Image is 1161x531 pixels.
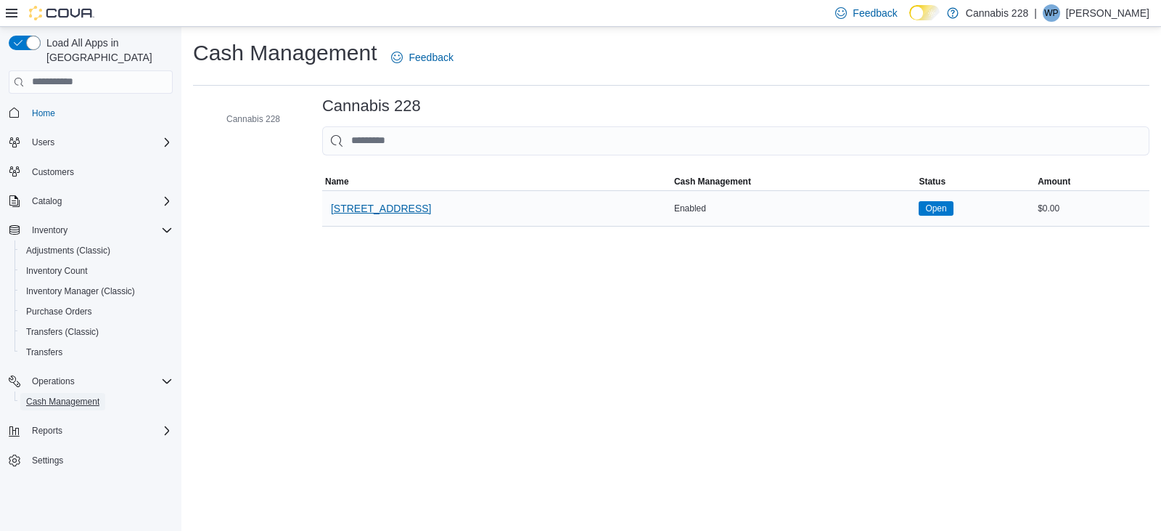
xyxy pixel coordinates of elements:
button: Operations [26,373,81,390]
span: Feedback [853,6,897,20]
span: Purchase Orders [26,306,92,317]
a: Customers [26,163,80,181]
span: Inventory Manager (Classic) [26,285,135,297]
a: Feedback [385,43,459,72]
a: Transfers [20,344,68,361]
span: Cannabis 228 [226,113,280,125]
span: Adjustments (Classic) [26,245,110,256]
button: Reports [26,422,68,439]
p: | [1034,4,1037,22]
span: Load All Apps in [GEOGRAPHIC_DATA] [41,36,173,65]
span: Feedback [409,50,453,65]
a: Cash Management [20,393,105,410]
input: Dark Mode [909,5,940,20]
a: Purchase Orders [20,303,98,320]
span: Cash Management [674,176,751,187]
button: Operations [3,371,179,392]
span: Catalog [32,195,62,207]
button: Cash Management [671,173,916,190]
span: Reports [32,425,62,437]
span: Dark Mode [909,20,910,21]
span: Transfers [20,344,173,361]
span: Amount [1038,176,1070,187]
span: Cash Management [26,396,99,408]
button: Catalog [26,192,67,210]
img: Cova [29,6,94,20]
button: Status [916,173,1035,190]
a: Home [26,105,61,122]
span: Settings [26,451,173,469]
span: Adjustments (Classic) [20,242,173,259]
span: Transfers [26,346,62,358]
span: Customers [26,163,173,181]
a: Transfers (Classic) [20,323,104,341]
span: Transfers (Classic) [20,323,173,341]
button: Settings [3,450,179,471]
span: [STREET_ADDRESS] [331,201,431,216]
button: Transfers (Classic) [15,322,179,342]
button: Home [3,102,179,123]
button: Cash Management [15,392,179,412]
button: Name [322,173,671,190]
span: Inventory Count [26,265,88,277]
span: Inventory Manager (Classic) [20,283,173,300]
span: Status [919,176,945,187]
div: $0.00 [1035,200,1149,217]
span: Home [26,104,173,122]
span: Users [26,134,173,151]
span: Users [32,137,54,148]
h1: Cash Management [193,38,377,68]
span: Open [925,202,946,215]
h3: Cannabis 228 [322,97,421,115]
span: Cash Management [20,393,173,410]
button: Catalog [3,191,179,211]
a: Inventory Manager (Classic) [20,283,141,300]
span: Inventory [26,222,173,239]
button: Users [26,134,60,151]
span: Open [919,201,953,216]
a: Inventory Count [20,262,94,280]
button: Inventory [3,220,179,240]
button: Inventory Count [15,261,179,281]
button: Amount [1035,173,1149,190]
div: Wayne Price [1043,4,1060,22]
p: Cannabis 228 [966,4,1028,22]
input: This is a search bar. As you type, the results lower in the page will automatically filter. [322,126,1149,155]
span: Inventory [32,224,67,236]
span: Name [325,176,349,187]
button: Customers [3,161,179,182]
button: Reports [3,421,179,441]
span: Catalog [26,192,173,210]
button: Users [3,132,179,153]
button: Inventory [26,222,73,239]
span: Purchase Orders [20,303,173,320]
div: Enabled [671,200,916,217]
a: Adjustments (Classic) [20,242,116,259]
button: Transfers [15,342,179,362]
button: Adjustments (Classic) [15,240,179,261]
a: Settings [26,452,69,469]
nav: Complex example [9,97,173,509]
button: Inventory Manager (Classic) [15,281,179,301]
span: Operations [26,373,173,390]
span: Transfers (Classic) [26,326,99,338]
span: Inventory Count [20,262,173,280]
button: Cannabis 228 [206,110,286,128]
span: Reports [26,422,173,439]
span: Operations [32,376,75,387]
span: Home [32,108,55,119]
span: Settings [32,455,63,466]
p: [PERSON_NAME] [1066,4,1149,22]
span: Customers [32,166,74,178]
span: WP [1044,4,1058,22]
button: [STREET_ADDRESS] [325,194,437,223]
button: Purchase Orders [15,301,179,322]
